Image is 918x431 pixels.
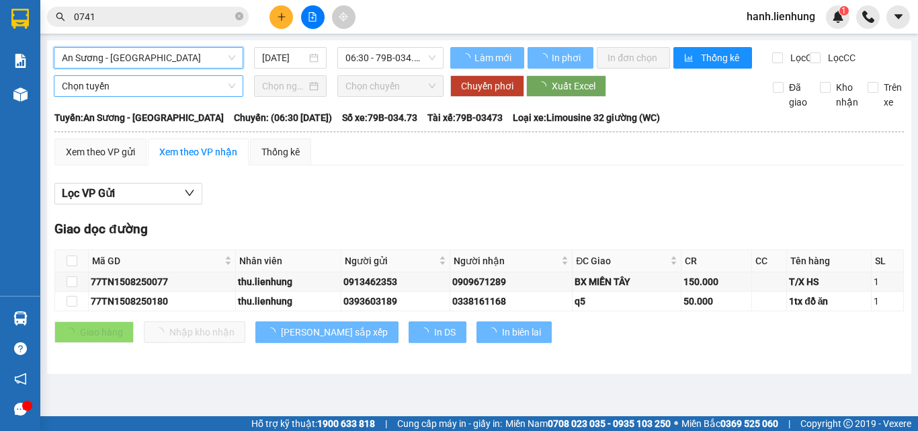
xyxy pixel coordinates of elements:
span: Lọc CR [785,50,820,65]
span: down [184,188,195,198]
button: Nhập kho nhận [144,321,245,343]
span: loading [461,53,472,63]
div: Thống kê [261,145,300,159]
button: Chuyển phơi [450,75,524,97]
span: Cung cấp máy in - giấy in: [397,416,502,431]
span: Miền Bắc [681,416,778,431]
button: caret-down [886,5,910,29]
span: aim [339,12,348,22]
span: In DS [434,325,456,340]
div: 77TN1508250077 [91,274,233,289]
span: hanh.lienhung [736,8,826,25]
div: Xem theo VP nhận [159,145,237,159]
img: warehouse-icon [13,311,28,325]
div: 1tx đồ ăn [789,294,868,309]
input: 15/08/2025 [262,50,306,65]
span: Lọc CC [823,50,858,65]
button: In DS [409,321,466,343]
span: notification [14,373,27,385]
span: Kho nhận [831,80,864,110]
span: Chọn chuyến [345,76,435,96]
button: plus [269,5,293,29]
span: Lọc VP Gửi [62,185,115,202]
span: loading [487,327,502,337]
button: In phơi [528,47,593,69]
th: Tên hàng [787,250,871,272]
button: Xuất Excel [526,75,606,97]
span: Tài xế: 79B-03473 [427,110,503,125]
div: BX MIỀN TÂY [575,274,678,289]
span: file-add [308,12,317,22]
div: 50.000 [683,294,750,309]
div: 0913462353 [343,274,447,289]
span: loading [538,53,550,63]
th: Nhân viên [236,250,342,272]
span: question-circle [14,342,27,355]
button: file-add [301,5,325,29]
span: close-circle [235,11,243,24]
img: warehouse-icon [13,87,28,102]
span: Người nhận [454,253,559,268]
div: 77TN1508250180 [91,294,233,309]
span: Chuyến: (06:30 [DATE]) [234,110,332,125]
button: In biên lai [476,321,552,343]
span: Mã GD [92,253,222,268]
div: q5 [575,294,678,309]
span: [PERSON_NAME] sắp xếp [281,325,388,340]
span: Hỗ trợ kỹ thuật: [251,416,375,431]
th: CR [681,250,753,272]
input: Tìm tên, số ĐT hoặc mã đơn [74,9,233,24]
span: 06:30 - 79B-034.73 [345,48,435,68]
span: 1 [841,6,846,15]
button: Giao hàng [54,321,134,343]
span: Thống kê [701,50,741,65]
span: Loại xe: Limousine 32 giường (WC) [513,110,660,125]
span: | [385,416,387,431]
span: bar-chart [684,53,696,64]
strong: 1900 633 818 [317,418,375,429]
div: thu.lienhung [238,274,339,289]
span: In biên lai [502,325,541,340]
span: Người gửi [345,253,435,268]
span: caret-down [892,11,905,23]
span: search [56,12,65,22]
span: loading [419,327,434,337]
span: Làm mới [474,50,513,65]
span: Giao dọc đường [54,221,148,237]
sup: 1 [839,6,849,15]
span: ĐC Giao [576,253,667,268]
input: Chọn ngày [262,79,306,93]
button: In đơn chọn [597,47,670,69]
button: bar-chartThống kê [673,47,752,69]
div: 150.000 [683,274,750,289]
div: 0909671289 [452,274,571,289]
span: Số xe: 79B-034.73 [342,110,417,125]
img: logo-vxr [11,9,29,29]
img: icon-new-feature [832,11,844,23]
strong: 0708 023 035 - 0935 103 250 [548,418,671,429]
img: solution-icon [13,54,28,68]
button: aim [332,5,356,29]
b: Tuyến: An Sương - [GEOGRAPHIC_DATA] [54,112,224,123]
span: In phơi [552,50,583,65]
span: | [788,416,790,431]
img: phone-icon [862,11,874,23]
span: plus [277,12,286,22]
span: Trên xe [878,80,907,110]
div: 0338161168 [452,294,571,309]
div: 0393603189 [343,294,447,309]
span: Đã giao [784,80,812,110]
span: An Sương - Nha Trang [62,48,235,68]
strong: 0369 525 060 [720,418,778,429]
div: 1 [874,274,901,289]
th: SL [872,250,904,272]
div: Xem theo VP gửi [66,145,135,159]
td: 77TN1508250180 [89,292,236,311]
button: [PERSON_NAME] sắp xếp [255,321,399,343]
th: CC [752,250,787,272]
td: 77TN1508250077 [89,272,236,292]
span: ⚪️ [674,421,678,426]
button: Làm mới [450,47,524,69]
button: Lọc VP Gửi [54,183,202,204]
div: 1 [874,294,901,309]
